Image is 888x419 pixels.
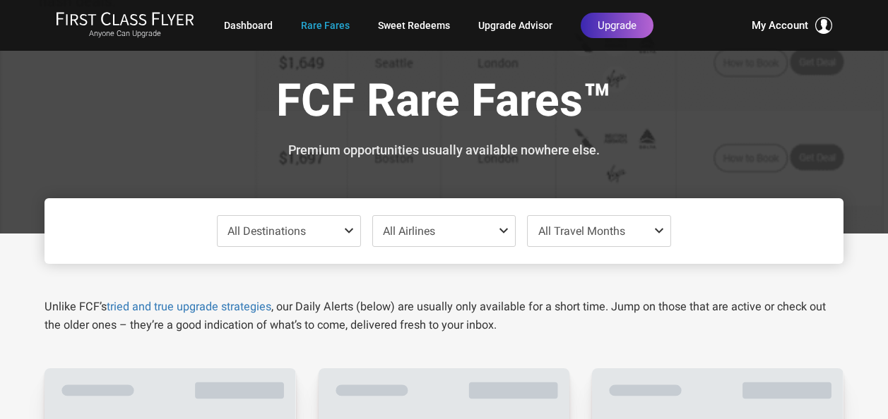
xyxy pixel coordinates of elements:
[56,29,194,39] small: Anyone Can Upgrade
[538,224,625,238] span: All Travel Months
[55,76,833,130] h1: FCF Rare Fares™
[378,13,450,38] a: Sweet Redeems
[45,298,843,334] p: Unlike FCF’s , our Daily Alerts (below) are usually only available for a short time. Jump on thos...
[56,11,194,26] img: First Class Flyer
[301,13,350,38] a: Rare Fares
[752,17,808,34] span: My Account
[107,300,271,313] a: tried and true upgrade strategies
[581,13,653,38] a: Upgrade
[383,224,435,238] span: All Airlines
[478,13,552,38] a: Upgrade Advisor
[56,11,194,40] a: First Class FlyerAnyone Can Upgrade
[752,17,832,34] button: My Account
[227,224,306,238] span: All Destinations
[55,143,833,157] h3: Premium opportunities usually available nowhere else.
[224,13,273,38] a: Dashboard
